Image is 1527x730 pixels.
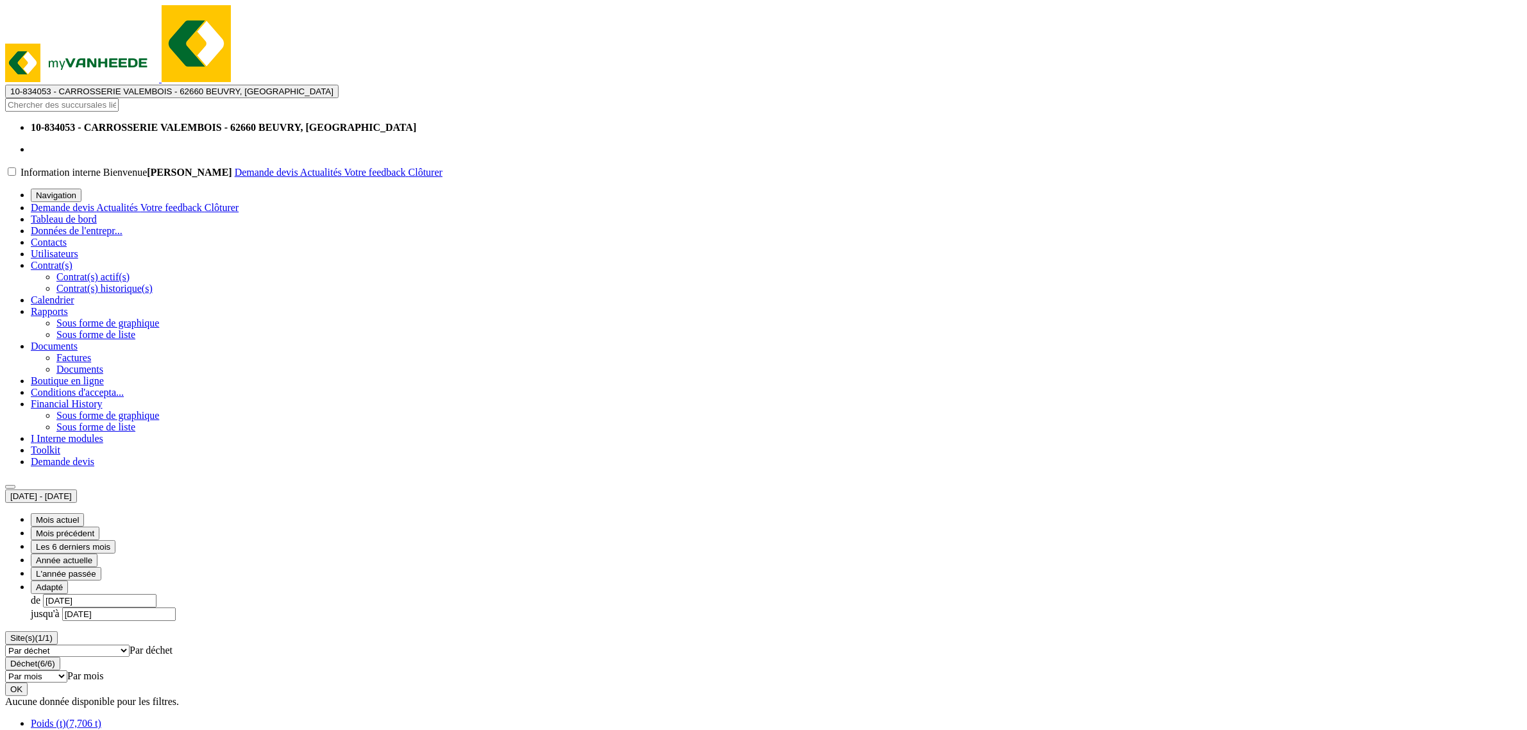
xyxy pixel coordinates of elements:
[21,167,101,178] label: Information interne
[31,513,84,527] button: Mois actuel
[31,456,94,467] a: Demande devis
[10,659,55,668] span: Déchet
[10,87,333,96] span: 10-834053 - CARROSSERIE VALEMBOIS - 62660 BEUVRY, [GEOGRAPHIC_DATA]
[31,306,68,317] a: Rapports
[5,683,28,696] button: OK
[96,202,140,213] a: Actualités
[31,189,81,202] button: Navigation
[31,202,94,213] span: Demande devis
[31,527,99,540] button: Mois précédent
[31,554,97,567] button: Année actuelle
[344,167,406,178] span: Votre feedback
[37,659,55,668] count: (6/6)
[300,167,342,178] span: Actualités
[67,670,103,681] span: Par mois
[103,167,235,178] span: Bienvenue
[31,122,416,133] strong: 10-834053 - CARROSSERIE VALEMBOIS - 62660 BEUVRY, [GEOGRAPHIC_DATA]
[96,202,138,213] span: Actualités
[31,202,96,213] a: Demande devis
[31,718,101,729] a: Poids (t)
[31,581,68,594] button: Adapté
[31,375,104,386] a: Boutique en ligne
[31,567,101,581] button: L'année passée
[56,318,159,328] a: Sous forme de graphique
[31,595,40,606] span: de
[31,260,72,271] a: Contrat(s)
[37,433,103,444] span: Interne modules
[66,718,101,729] span: (7,706 t)
[10,633,53,643] span: Site(s)
[56,271,130,282] a: Contrat(s) actif(s)
[5,44,159,82] img: myVanheede
[205,202,239,213] a: Clôturer
[31,248,78,259] a: Utilisateurs
[140,202,205,213] a: Votre feedback
[31,341,78,352] a: Documents
[31,225,122,236] a: Données de l'entrepr...
[5,696,1522,708] div: Aucune donnée disponible pour les filtres.
[56,329,135,340] a: Sous forme de liste
[130,645,173,656] span: Par déchet
[56,283,153,294] a: Contrat(s) historique(s)
[31,294,74,305] a: Calendrier
[5,489,77,503] button: [DATE] - [DATE]
[235,167,298,178] span: Demande devis
[10,491,72,501] span: [DATE] - [DATE]
[5,98,119,112] input: Chercher des succursales liées
[31,387,124,398] a: Conditions d'accepta...
[31,433,103,444] a: I Interne modules
[5,85,339,98] button: 10-834053 - CARROSSERIE VALEMBOIS - 62660 BEUVRY, [GEOGRAPHIC_DATA]
[409,167,443,178] a: Clôturer
[56,421,135,432] a: Sous forme de liste
[162,5,231,82] img: myVanheede
[147,167,232,178] strong: [PERSON_NAME]
[235,167,300,178] a: Demande devis
[5,657,60,670] button: Déchet(6/6)
[56,364,103,375] a: Documents
[344,167,409,178] a: Votre feedback
[31,214,97,225] a: Tableau de bord
[31,433,34,444] span: I
[31,445,60,455] a: Toolkit
[56,410,159,421] a: Sous forme de graphique
[31,540,115,554] button: Les 6 derniers mois
[56,352,91,363] a: Factures
[36,191,76,200] span: Navigation
[5,631,58,645] button: Site(s)(1/1)
[300,167,344,178] a: Actualités
[31,237,67,248] a: Contacts
[35,633,53,643] count: (1/1)
[31,608,60,619] span: jusqu'à
[31,398,103,409] a: Financial History
[140,202,202,213] span: Votre feedback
